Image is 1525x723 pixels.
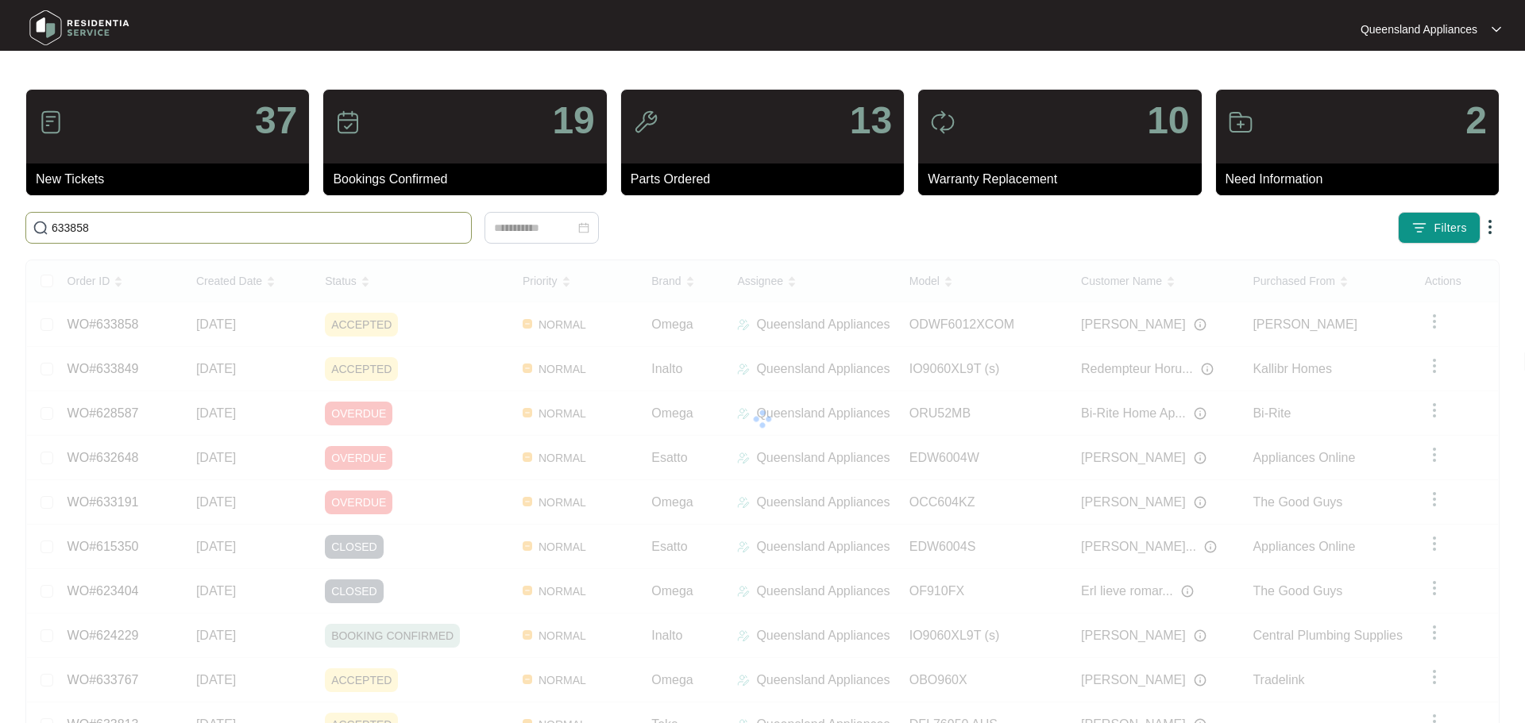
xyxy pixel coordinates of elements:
img: icon [335,110,361,135]
img: dropdown arrow [1481,217,1500,237]
p: Bookings Confirmed [333,170,606,189]
p: Need Information [1226,170,1499,189]
p: 13 [850,102,892,140]
p: 37 [255,102,297,140]
img: filter icon [1411,220,1427,236]
p: 2 [1465,102,1487,140]
img: dropdown arrow [1492,25,1501,33]
p: 19 [552,102,594,140]
p: Queensland Appliances [1361,21,1477,37]
input: Search by Order Id, Assignee Name, Customer Name, Brand and Model [52,219,465,237]
p: Parts Ordered [631,170,904,189]
img: icon [930,110,956,135]
p: New Tickets [36,170,309,189]
img: icon [1228,110,1253,135]
img: icon [38,110,64,135]
span: Filters [1434,220,1467,237]
img: residentia service logo [24,4,135,52]
button: filter iconFilters [1398,212,1481,244]
img: search-icon [33,220,48,236]
p: 10 [1147,102,1189,140]
p: Warranty Replacement [928,170,1201,189]
img: icon [633,110,658,135]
